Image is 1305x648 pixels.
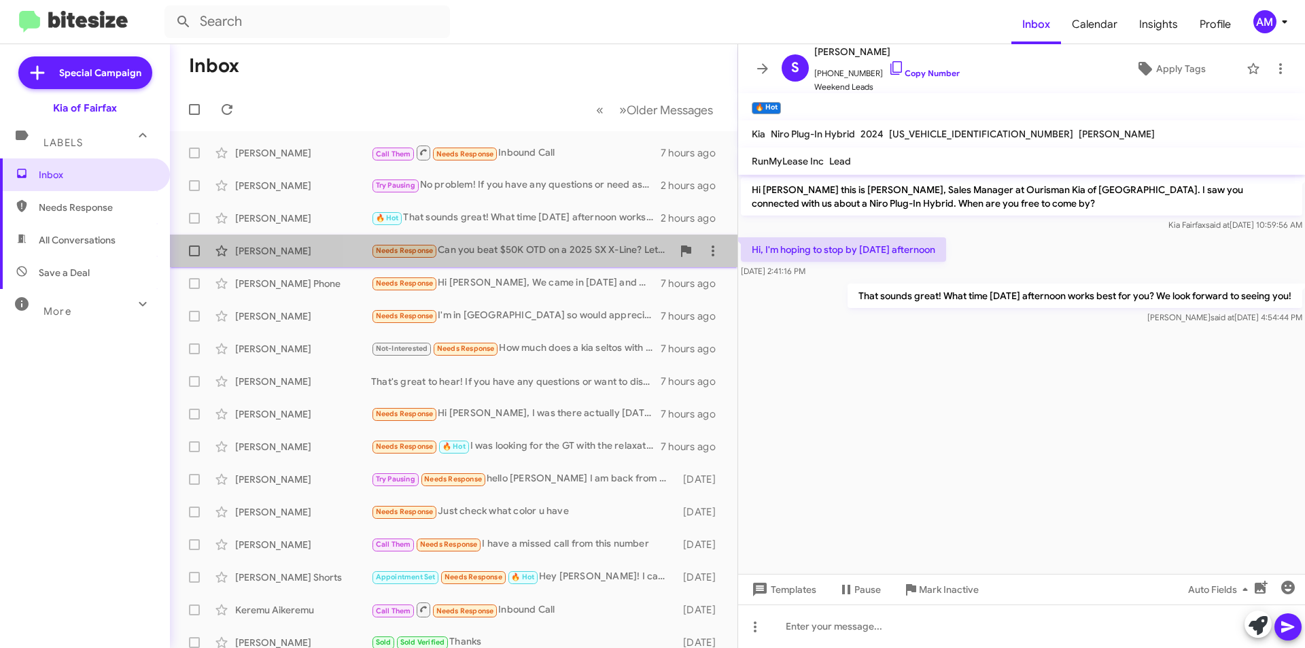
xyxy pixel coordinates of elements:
[376,507,434,516] span: Needs Response
[661,375,727,388] div: 7 hours ago
[752,102,781,114] small: 🔥 Hot
[437,344,495,353] span: Needs Response
[814,44,960,60] span: [PERSON_NAME]
[235,244,371,258] div: [PERSON_NAME]
[39,168,154,182] span: Inbox
[661,342,727,356] div: 7 hours ago
[1206,220,1230,230] span: said at
[53,101,117,115] div: Kia of Fairfax
[436,607,494,615] span: Needs Response
[376,246,434,255] span: Needs Response
[1189,5,1242,44] a: Profile
[371,210,661,226] div: That sounds great! What time [DATE] afternoon works best for you? We look forward to seeing you!
[371,243,672,258] div: Can you beat $50K OTD on a 2025 SX X-Line? Let me know asap. Thx
[235,407,371,421] div: [PERSON_NAME]
[371,504,676,519] div: Just check what color u have
[424,475,482,483] span: Needs Response
[371,375,661,388] div: That's great to hear! If you have any questions or want to discuss your vehicle further, feel fre...
[376,279,434,288] span: Needs Response
[588,96,612,124] button: Previous
[892,577,990,602] button: Mark Inactive
[371,406,661,422] div: Hi [PERSON_NAME], I was there actually [DATE] looked at the car like the car or concerned about t...
[1128,5,1189,44] a: Insights
[589,96,721,124] nav: Page navigation example
[235,211,371,225] div: [PERSON_NAME]
[371,144,661,161] div: Inbound Call
[1177,577,1264,602] button: Auto Fields
[235,440,371,454] div: [PERSON_NAME]
[376,638,391,647] span: Sold
[376,344,428,353] span: Not-Interested
[1147,312,1302,322] span: [PERSON_NAME] [DATE] 4:54:44 PM
[752,128,765,140] span: Kia
[814,80,960,94] span: Weekend Leads
[611,96,721,124] button: Next
[235,146,371,160] div: [PERSON_NAME]
[661,407,727,421] div: 7 hours ago
[676,603,727,617] div: [DATE]
[1211,312,1234,322] span: said at
[235,603,371,617] div: Keremu Aikeremu
[741,177,1302,216] p: Hi [PERSON_NAME] this is [PERSON_NAME], Sales Manager at Ourisman Kia of [GEOGRAPHIC_DATA]. I saw...
[376,409,434,418] span: Needs Response
[376,181,415,190] span: Try Pausing
[376,150,411,158] span: Call Them
[59,66,141,80] span: Special Campaign
[43,305,71,318] span: More
[376,540,411,549] span: Call Them
[1242,10,1290,33] button: AM
[791,57,799,79] span: S
[436,150,494,158] span: Needs Response
[1011,5,1061,44] span: Inbox
[627,103,713,118] span: Older Messages
[39,201,154,214] span: Needs Response
[1061,5,1128,44] a: Calendar
[235,505,371,519] div: [PERSON_NAME]
[371,308,661,324] div: I'm in [GEOGRAPHIC_DATA] so would appreciate virtual.
[376,442,434,451] span: Needs Response
[854,577,881,602] span: Pause
[235,179,371,192] div: [PERSON_NAME]
[596,101,604,118] span: «
[371,275,661,291] div: Hi [PERSON_NAME], We came in [DATE] and met with [PERSON_NAME]. He showed us a green Niro SX Tour...
[888,68,960,78] a: Copy Number
[889,128,1073,140] span: [US_VEHICLE_IDENTIFICATION_NUMBER]
[235,538,371,551] div: [PERSON_NAME]
[752,155,824,167] span: RunMyLease Inc
[235,570,371,584] div: [PERSON_NAME] Shorts
[661,146,727,160] div: 7 hours ago
[43,137,83,149] span: Labels
[235,473,371,486] div: [PERSON_NAME]
[848,284,1302,308] p: That sounds great! What time [DATE] afternoon works best for you? We look forward to seeing you!
[400,638,445,647] span: Sold Verified
[919,577,979,602] span: Mark Inactive
[39,266,90,279] span: Save a Deal
[1100,56,1240,81] button: Apply Tags
[235,342,371,356] div: [PERSON_NAME]
[661,277,727,290] div: 7 hours ago
[420,540,478,549] span: Needs Response
[676,473,727,486] div: [DATE]
[376,607,411,615] span: Call Them
[741,237,946,262] p: Hi, I'm hoping to stop by [DATE] afternoon
[749,577,816,602] span: Templates
[371,601,676,618] div: Inbound Call
[18,56,152,89] a: Special Campaign
[371,439,661,454] div: I was looking for the GT with the relaxation package, but the payments is way too high for my liking
[376,311,434,320] span: Needs Response
[619,101,627,118] span: »
[371,471,676,487] div: hello [PERSON_NAME] I am back from my trip. thank you for your patience I am interested in the [P...
[445,573,502,581] span: Needs Response
[1079,128,1155,140] span: [PERSON_NAME]
[511,573,534,581] span: 🔥 Hot
[860,128,884,140] span: 2024
[235,375,371,388] div: [PERSON_NAME]
[829,155,851,167] span: Lead
[442,442,466,451] span: 🔥 Hot
[189,55,239,77] h1: Inbox
[661,440,727,454] div: 7 hours ago
[1188,577,1253,602] span: Auto Fields
[676,570,727,584] div: [DATE]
